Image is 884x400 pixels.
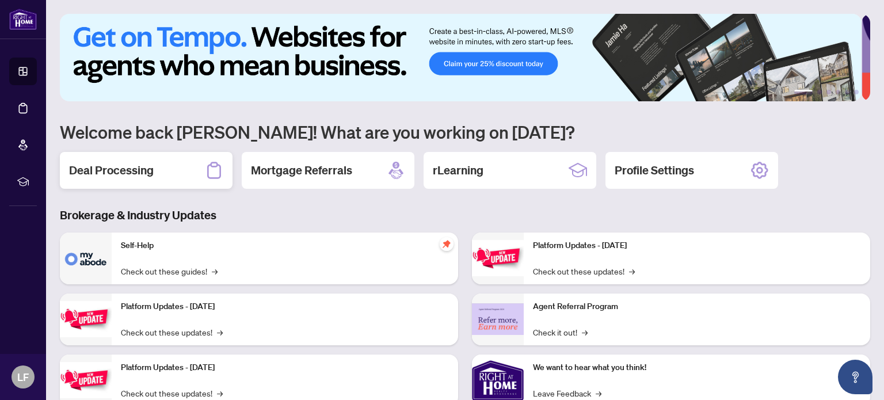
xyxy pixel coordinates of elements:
p: Platform Updates - [DATE] [121,361,449,374]
img: Platform Updates - June 23, 2025 [472,240,524,276]
p: Platform Updates - [DATE] [121,300,449,313]
img: Slide 0 [60,14,862,101]
span: → [217,326,223,338]
span: → [212,265,218,277]
img: Agent Referral Program [472,303,524,335]
h2: Mortgage Referrals [251,162,352,178]
button: 2 [817,90,822,94]
p: Agent Referral Program [533,300,861,313]
img: Platform Updates - September 16, 2025 [60,301,112,337]
button: 1 [794,90,813,94]
button: 6 [854,90,859,94]
button: 4 [836,90,840,94]
a: Check out these updates!→ [121,387,223,399]
h2: rLearning [433,162,483,178]
span: → [629,265,635,277]
h1: Welcome back [PERSON_NAME]! What are you working on [DATE]? [60,121,870,143]
span: → [582,326,588,338]
span: → [596,387,601,399]
p: Platform Updates - [DATE] [533,239,861,252]
a: Leave Feedback→ [533,387,601,399]
p: We want to hear what you think! [533,361,861,374]
img: Platform Updates - July 21, 2025 [60,362,112,398]
a: Check out these updates!→ [121,326,223,338]
a: Check it out!→ [533,326,588,338]
span: pushpin [440,237,454,251]
a: Check out these guides!→ [121,265,218,277]
img: Self-Help [60,233,112,284]
h2: Deal Processing [69,162,154,178]
span: → [217,387,223,399]
h2: Profile Settings [615,162,694,178]
button: Open asap [838,360,872,394]
img: logo [9,9,37,30]
a: Check out these updates!→ [533,265,635,277]
p: Self-Help [121,239,449,252]
button: 3 [826,90,831,94]
button: 5 [845,90,849,94]
span: LF [17,369,29,385]
h3: Brokerage & Industry Updates [60,207,870,223]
